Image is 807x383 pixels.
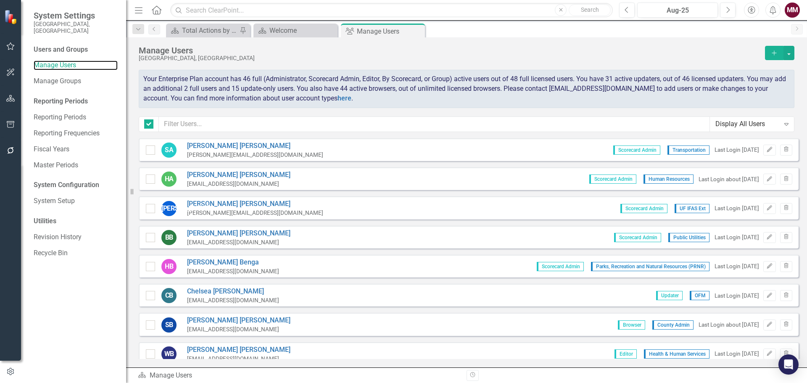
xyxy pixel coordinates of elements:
[187,199,323,209] a: [PERSON_NAME] [PERSON_NAME]
[581,6,599,13] span: Search
[161,259,177,274] div: HB
[187,180,290,188] div: [EMAIL_ADDRESS][DOMAIN_NAME]
[138,371,460,380] div: Manage Users
[139,55,761,61] div: [GEOGRAPHIC_DATA], [GEOGRAPHIC_DATA]
[715,146,759,154] div: Last Login [DATE]
[187,229,290,238] a: [PERSON_NAME] [PERSON_NAME]
[357,26,423,37] div: Manage Users
[34,21,118,34] small: [GEOGRAPHIC_DATA], [GEOGRAPHIC_DATA]
[161,230,177,245] div: BB
[4,10,19,24] img: ClearPoint Strategy
[715,204,759,212] div: Last Login [DATE]
[715,292,759,300] div: Last Login [DATE]
[256,25,335,36] a: Welcome
[620,204,667,213] span: Scorecard Admin
[589,174,636,184] span: Scorecard Admin
[34,232,118,242] a: Revision History
[187,355,290,363] div: [EMAIL_ADDRESS][DOMAIN_NAME]
[187,267,279,275] div: [EMAIL_ADDRESS][DOMAIN_NAME]
[158,116,710,132] input: Filter Users...
[591,262,709,271] span: Parks, Recreation and Natural Resources (PRNR)
[187,345,290,355] a: [PERSON_NAME] [PERSON_NAME]
[139,46,761,55] div: Manage Users
[699,321,759,329] div: Last Login about [DATE]
[715,119,780,129] div: Display All Users
[34,11,118,21] span: System Settings
[34,196,118,206] a: System Setup
[34,97,118,106] div: Reporting Periods
[715,262,759,270] div: Last Login [DATE]
[161,172,177,187] div: HA
[785,3,800,18] button: MM
[187,170,290,180] a: [PERSON_NAME] [PERSON_NAME]
[643,174,694,184] span: Human Resources
[34,161,118,170] a: Master Periods
[187,316,290,325] a: [PERSON_NAME] [PERSON_NAME]
[778,354,799,375] div: Open Intercom Messenger
[613,145,660,155] span: Scorecard Admin
[187,287,279,296] a: Chelsea [PERSON_NAME]
[187,296,279,304] div: [EMAIL_ADDRESS][DOMAIN_NAME]
[182,25,237,36] div: Total Actions by Type
[187,151,323,159] div: [PERSON_NAME][EMAIL_ADDRESS][DOMAIN_NAME]
[34,45,118,55] div: Users and Groups
[640,5,715,16] div: Aug-25
[569,4,611,16] button: Search
[644,349,709,359] span: Health & Human Services
[675,204,709,213] span: UF IFAS Ext
[187,141,323,151] a: [PERSON_NAME] [PERSON_NAME]
[34,61,118,70] a: Manage Users
[34,217,118,226] div: Utilities
[34,129,118,138] a: Reporting Frequencies
[614,349,637,359] span: Editor
[34,180,118,190] div: System Configuration
[187,209,323,217] div: [PERSON_NAME][EMAIL_ADDRESS][DOMAIN_NAME]
[170,3,613,18] input: Search ClearPoint...
[187,258,279,267] a: [PERSON_NAME] Benga
[652,320,694,330] span: County Admin
[269,25,335,36] div: Welcome
[34,145,118,154] a: Fiscal Years
[161,346,177,362] div: WB
[161,143,177,158] div: SA
[618,320,645,330] span: Browser
[637,3,718,18] button: Aug-25
[161,201,177,216] div: [PERSON_NAME]
[668,233,709,242] span: Public Utilities
[537,262,584,271] span: Scorecard Admin
[34,248,118,258] a: Recycle Bin
[614,233,661,242] span: Scorecard Admin
[34,77,118,86] a: Manage Groups
[715,350,759,358] div: Last Login [DATE]
[338,94,351,102] a: here
[161,288,177,303] div: CB
[699,175,759,183] div: Last Login about [DATE]
[656,291,683,300] span: Updater
[667,145,709,155] span: Transportation
[161,317,177,333] div: SB
[690,291,709,300] span: OFM
[187,325,290,333] div: [EMAIL_ADDRESS][DOMAIN_NAME]
[168,25,237,36] a: Total Actions by Type
[34,113,118,122] a: Reporting Periods
[715,233,759,241] div: Last Login [DATE]
[143,75,786,102] span: Your Enterprise Plan account has 46 full (Administrator, Scorecard Admin, Editor, By Scorecard, o...
[187,238,290,246] div: [EMAIL_ADDRESS][DOMAIN_NAME]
